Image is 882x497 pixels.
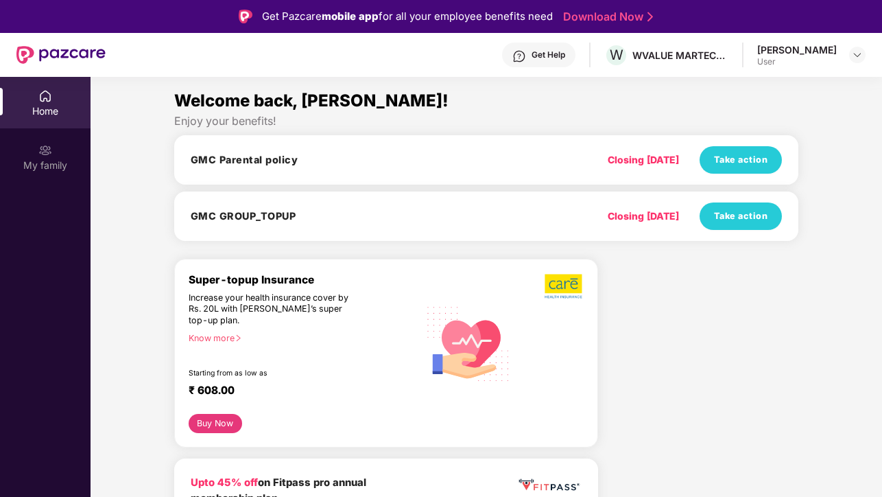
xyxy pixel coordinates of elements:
[647,10,653,24] img: Stroke
[191,153,298,167] h4: GMC Parental policy
[700,203,782,230] button: Take action
[235,334,242,342] span: right
[189,273,419,286] div: Super-topup Insurance
[852,49,863,60] img: svg+xml;base64,PHN2ZyBpZD0iRHJvcGRvd24tMzJ4MzIiIHhtbG5zPSJodHRwOi8vd3d3LnczLm9yZy8yMDAwL3N2ZyIgd2...
[16,46,106,64] img: New Pazcare Logo
[610,47,623,63] span: W
[632,49,728,62] div: WVALUE MARTECH PRIVATE LIMITED
[189,369,361,378] div: Starting from as low as
[189,333,411,343] div: Know more
[189,292,360,327] div: Increase your health insurance cover by Rs. 20L with [PERSON_NAME]’s super top-up plan.
[191,209,296,223] h4: GMC GROUP_TOPUP
[38,89,52,103] img: svg+xml;base64,PHN2ZyBpZD0iSG9tZSIgeG1sbnM9Imh0dHA6Ly93d3cudzMub3JnLzIwMDAvc3ZnIiB3aWR0aD0iMjAiIG...
[38,143,52,157] img: svg+xml;base64,PHN2ZyB3aWR0aD0iMjAiIGhlaWdodD0iMjAiIHZpZXdCb3g9IjAgMCAyMCAyMCIgZmlsbD0ibm9uZSIgeG...
[516,475,582,496] img: fppp.png
[512,49,526,63] img: svg+xml;base64,PHN2ZyBpZD0iSGVscC0zMngzMiIgeG1sbnM9Imh0dHA6Ly93d3cudzMub3JnLzIwMDAvc3ZnIiB3aWR0aD...
[563,10,649,24] a: Download Now
[714,209,768,223] span: Take action
[532,49,565,60] div: Get Help
[419,293,518,393] img: svg+xml;base64,PHN2ZyB4bWxucz0iaHR0cDovL3d3dy53My5vcmcvMjAwMC9zdmciIHhtbG5zOnhsaW5rPSJodHRwOi8vd3...
[545,273,584,299] img: b5dec4f62d2307b9de63beb79f102df3.png
[608,209,679,224] div: Closing [DATE]
[714,153,768,167] span: Take action
[700,146,782,174] button: Take action
[191,476,258,489] b: Upto 45% off
[174,114,798,128] div: Enjoy your benefits!
[608,152,679,167] div: Closing [DATE]
[322,10,379,23] strong: mobile app
[262,8,553,25] div: Get Pazcare for all your employee benefits need
[239,10,252,23] img: Logo
[189,414,242,433] button: Buy Now
[174,91,449,111] span: Welcome back, [PERSON_NAME]!
[757,43,837,56] div: [PERSON_NAME]
[189,384,405,400] div: ₹ 608.00
[757,56,837,67] div: User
